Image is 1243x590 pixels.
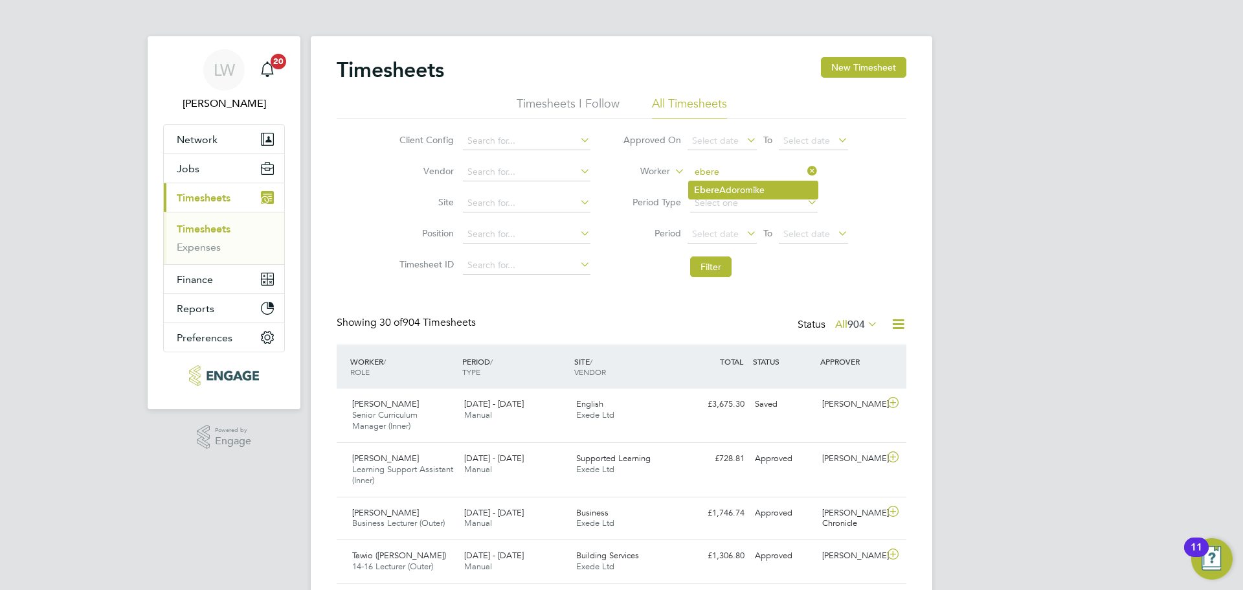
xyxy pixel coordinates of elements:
span: [DATE] - [DATE] [464,550,524,561]
input: Search for... [463,256,590,275]
div: Showing [337,316,478,330]
div: £1,306.80 [682,545,750,567]
button: New Timesheet [821,57,906,78]
span: [DATE] - [DATE] [464,507,524,518]
button: Reports [164,294,284,323]
img: xede-logo-retina.png [189,365,258,386]
span: [PERSON_NAME] [352,398,419,409]
span: Engage [215,436,251,447]
div: STATUS [750,350,817,373]
span: 904 Timesheets [379,316,476,329]
span: 30 of [379,316,403,329]
span: Timesheets [177,192,230,204]
span: Reports [177,302,214,315]
span: 20 [271,54,286,69]
span: TOTAL [720,356,743,367]
span: Powered by [215,425,251,436]
b: Ebere [694,185,719,196]
a: Go to home page [163,365,285,386]
span: English [576,398,603,409]
input: Search for... [463,225,590,244]
div: Timesheets [164,212,284,264]
span: / [383,356,386,367]
span: Manual [464,561,492,572]
span: TYPE [462,367,480,377]
input: Search for... [463,163,590,181]
label: Timesheet ID [396,258,454,270]
label: Period Type [623,196,681,208]
a: LW[PERSON_NAME] [163,49,285,111]
button: Timesheets [164,183,284,212]
li: Adoromike [689,181,818,199]
div: APPROVER [817,350,884,373]
li: All Timesheets [652,96,727,119]
span: Lana Williams [163,96,285,111]
span: LW [214,62,235,78]
div: Approved [750,545,817,567]
span: Select date [783,135,830,146]
span: Manual [464,517,492,528]
nav: Main navigation [148,36,300,409]
li: Timesheets I Follow [517,96,620,119]
span: Business Lecturer (Outer) [352,517,445,528]
input: Search for... [463,132,590,150]
div: £3,675.30 [682,394,750,415]
label: Approved On [623,134,681,146]
div: £728.81 [682,448,750,470]
div: [PERSON_NAME] Chronicle [817,503,884,535]
input: Search for... [463,194,590,212]
label: Client Config [396,134,454,146]
input: Search for... [690,163,818,181]
button: Jobs [164,154,284,183]
span: Finance [177,273,213,286]
span: Jobs [177,163,199,175]
span: [DATE] - [DATE] [464,398,524,409]
div: Saved [750,394,817,415]
label: All [835,318,878,331]
span: Preferences [177,332,232,344]
span: / [490,356,493,367]
span: Exede Ltd [576,561,614,572]
span: Manual [464,409,492,420]
span: Select date [692,135,739,146]
span: To [759,225,776,242]
label: Position [396,227,454,239]
div: [PERSON_NAME] [817,545,884,567]
button: Finance [164,265,284,293]
div: Status [798,316,880,334]
span: Tawio ([PERSON_NAME]) [352,550,446,561]
span: ROLE [350,367,370,377]
button: Network [164,125,284,153]
div: WORKER [347,350,459,383]
span: [DATE] - [DATE] [464,453,524,464]
a: Powered byEngage [197,425,252,449]
div: SITE [571,350,683,383]
span: Exede Ltd [576,464,614,475]
button: Preferences [164,323,284,352]
span: Learning Support Assistant (Inner) [352,464,453,486]
div: [PERSON_NAME] [817,448,884,470]
span: Select date [692,228,739,240]
span: Network [177,133,218,146]
a: Expenses [177,241,221,253]
div: [PERSON_NAME] [817,394,884,415]
span: [PERSON_NAME] [352,507,419,518]
span: Exede Ltd [576,409,614,420]
span: / [590,356,592,367]
span: Exede Ltd [576,517,614,528]
span: Supported Learning [576,453,651,464]
div: 11 [1191,547,1202,564]
input: Select one [690,194,818,212]
label: Period [623,227,681,239]
label: Worker [612,165,670,178]
span: VENDOR [574,367,606,377]
div: Approved [750,503,817,524]
button: Open Resource Center, 11 new notifications [1191,538,1233,580]
div: £1,746.74 [682,503,750,524]
a: 20 [254,49,280,91]
span: To [759,131,776,148]
span: Building Services [576,550,639,561]
a: Timesheets [177,223,230,235]
button: Filter [690,256,732,277]
span: [PERSON_NAME] [352,453,419,464]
